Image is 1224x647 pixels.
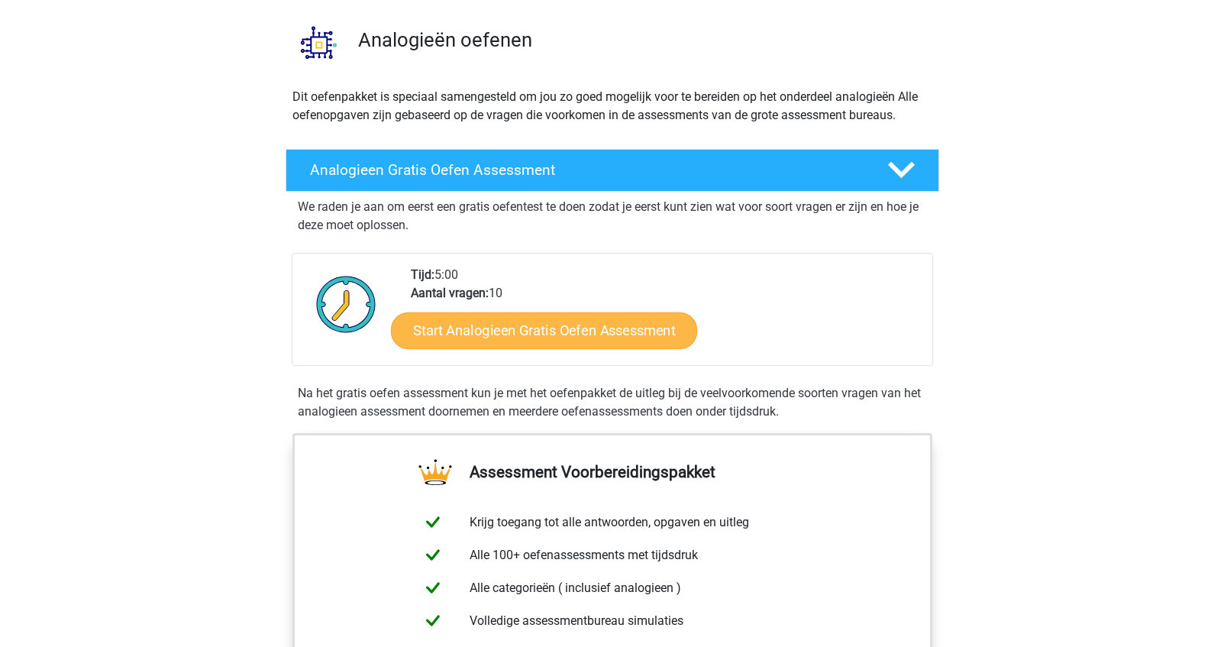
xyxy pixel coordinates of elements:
img: analogieen [286,10,351,75]
h4: Analogieen Gratis Oefen Assessment [310,161,863,179]
h3: Analogieën oefenen [358,28,927,52]
div: Na het gratis oefen assessment kun je met het oefenpakket de uitleg bij de veelvoorkomende soorte... [292,384,933,421]
a: Analogieen Gratis Oefen Assessment [279,149,945,192]
p: We raden je aan om eerst een gratis oefentest te doen zodat je eerst kunt zien wat voor soort vra... [298,198,927,235]
p: Dit oefenpakket is speciaal samengesteld om jou zo goed mogelijk voor te bereiden op het onderdee... [292,88,932,125]
b: Tijd: [411,267,434,282]
div: 5:00 10 [399,266,932,365]
a: Start Analogieen Gratis Oefen Assessment [391,312,697,348]
img: Klok [308,266,385,342]
b: Aantal vragen: [411,286,489,300]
